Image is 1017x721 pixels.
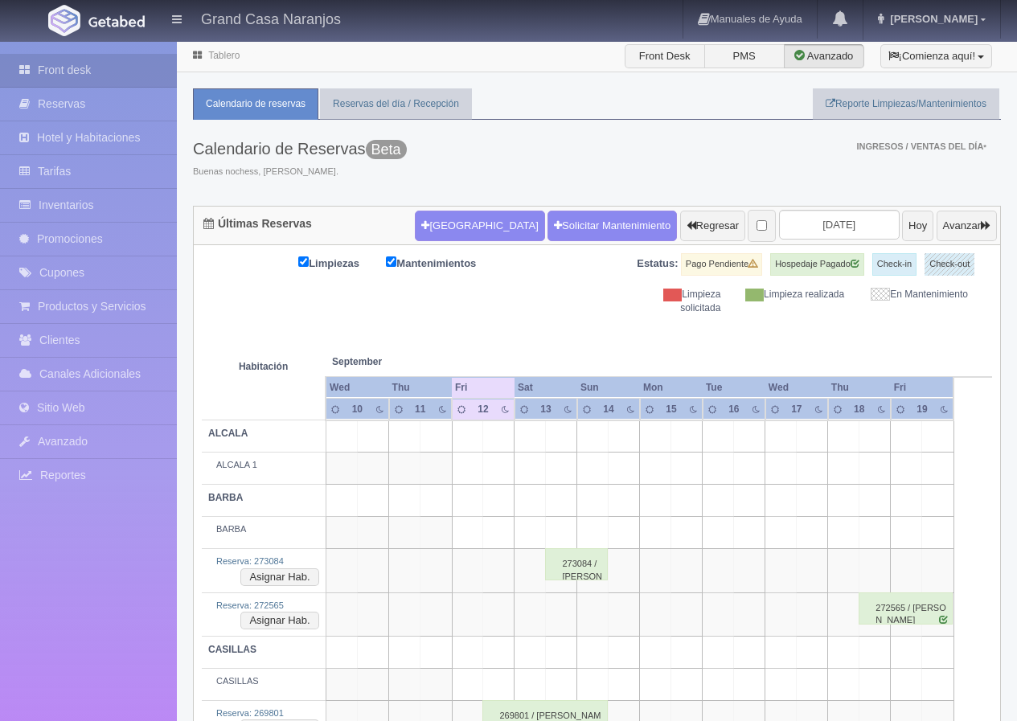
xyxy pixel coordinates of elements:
input: Mantenimientos [386,256,396,267]
h4: Últimas Reservas [203,218,312,230]
div: 17 [788,403,806,416]
button: [GEOGRAPHIC_DATA] [415,211,544,241]
label: PMS [704,44,785,68]
th: Sat [515,377,577,399]
th: Sun [577,377,640,399]
a: Reserva: 272565 [216,600,284,610]
div: 272565 / [PERSON_NAME] [859,592,953,625]
img: Getabed [48,5,80,36]
button: ¡Comienza aquí! [880,44,992,68]
div: 15 [662,403,681,416]
a: Solicitar Mantenimiento [547,211,677,241]
div: 18 [850,403,868,416]
strong: Habitación [239,362,288,373]
h4: Grand Casa Naranjos [201,8,341,28]
span: [PERSON_NAME] [886,13,978,25]
button: Hoy [902,211,933,241]
div: Limpieza realizada [732,288,856,301]
th: Thu [389,377,452,399]
div: En Mantenimiento [856,288,980,301]
label: Mantenimientos [386,253,500,272]
th: Wed [326,377,388,399]
th: Fri [891,377,953,399]
label: Front Desk [625,44,705,68]
a: Reporte Limpiezas/Mantenimientos [813,88,999,120]
label: Pago Pendiente [681,253,762,276]
label: Hospedaje Pagado [770,253,864,276]
div: 11 [411,403,429,416]
th: Tue [703,377,765,399]
div: 16 [725,403,744,416]
span: Buenas nochess, [PERSON_NAME]. [193,166,407,178]
a: Reserva: 269801 [216,708,284,718]
a: Tablero [208,50,240,61]
span: Beta [366,140,407,159]
th: Thu [828,377,891,399]
label: Estatus: [637,256,678,272]
span: Ingresos / Ventas del día [856,141,986,151]
label: Limpiezas [298,253,383,272]
div: 13 [537,403,556,416]
div: 273084 / [PERSON_NAME] [545,548,608,580]
th: Mon [640,377,703,399]
a: Reservas del día / Recepción [320,88,472,120]
input: Limpiezas [298,256,309,267]
button: Avanzar [937,211,997,241]
label: Avanzado [784,44,864,68]
th: Wed [765,377,828,399]
button: Regresar [680,211,745,241]
div: 19 [913,403,932,416]
b: BARBA [208,492,243,503]
b: CASILLAS [208,644,256,655]
div: BARBA [208,523,319,536]
div: 14 [600,403,618,416]
div: Limpieza solicitada [609,288,733,315]
img: Getabed [88,15,145,27]
h3: Calendario de Reservas [193,140,407,158]
div: CASILLAS [208,675,319,688]
label: Check-out [925,253,974,276]
div: 12 [474,403,493,416]
span: September [332,355,445,369]
div: 10 [348,403,367,416]
b: ALCALA [208,428,248,439]
a: Reserva: 273084 [216,556,284,566]
button: Asignar Hab. [240,612,318,629]
button: Asignar Hab. [240,568,318,586]
a: Calendario de reservas [193,88,318,120]
div: ALCALA 1 [208,459,319,472]
th: Fri [452,377,515,399]
label: Check-in [872,253,917,276]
